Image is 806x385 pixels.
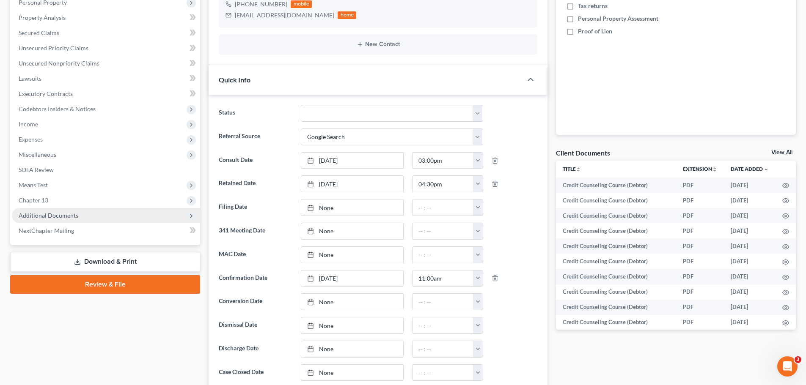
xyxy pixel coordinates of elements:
[215,293,296,310] label: Conversion Date
[215,152,296,169] label: Consult Date
[563,166,581,172] a: Titleunfold_more
[215,175,296,192] label: Retained Date
[19,44,88,52] span: Unsecured Priority Claims
[19,136,43,143] span: Expenses
[556,208,676,223] td: Credit Counseling Course (Debtor)
[724,300,776,315] td: [DATE]
[683,166,717,172] a: Extensionunfold_more
[724,269,776,284] td: [DATE]
[12,162,200,177] a: SOFA Review
[215,270,296,287] label: Confirmation Date
[301,153,403,169] a: [DATE]
[19,151,56,158] span: Miscellaneous
[556,300,676,315] td: Credit Counseling Course (Debtor)
[226,41,531,48] button: New Contact
[19,90,73,97] span: Executory Contracts
[301,176,403,192] a: [DATE]
[724,284,776,300] td: [DATE]
[731,166,769,172] a: Date Added expand_more
[12,10,200,25] a: Property Analysis
[556,193,676,208] td: Credit Counseling Course (Debtor)
[676,315,724,330] td: PDF
[19,75,41,82] span: Lawsuits
[301,223,403,239] a: None
[301,317,403,333] a: None
[19,166,54,173] span: SOFA Review
[676,223,724,238] td: PDF
[215,199,296,216] label: Filing Date
[19,29,59,36] span: Secured Claims
[10,275,200,294] a: Review & File
[556,177,676,193] td: Credit Counseling Course (Debtor)
[676,284,724,300] td: PDF
[556,254,676,269] td: Credit Counseling Course (Debtor)
[556,269,676,284] td: Credit Counseling Course (Debtor)
[12,41,200,56] a: Unsecured Priority Claims
[777,356,798,377] iframe: Intercom live chat
[413,317,473,333] input: -- : --
[215,105,296,122] label: Status
[219,76,250,84] span: Quick Info
[795,356,801,363] span: 3
[556,284,676,300] td: Credit Counseling Course (Debtor)
[413,365,473,381] input: -- : --
[12,56,200,71] a: Unsecured Nonpriority Claims
[578,14,658,23] span: Personal Property Assessment
[712,167,717,172] i: unfold_more
[235,11,334,19] div: [EMAIL_ADDRESS][DOMAIN_NAME]
[19,197,48,204] span: Chapter 13
[724,193,776,208] td: [DATE]
[12,71,200,86] a: Lawsuits
[724,208,776,223] td: [DATE]
[576,167,581,172] i: unfold_more
[413,294,473,310] input: -- : --
[215,128,296,145] label: Referral Source
[215,341,296,358] label: Discharge Date
[413,247,473,263] input: -- : --
[19,14,66,21] span: Property Analysis
[676,300,724,315] td: PDF
[676,269,724,284] td: PDF
[676,238,724,254] td: PDF
[724,223,776,238] td: [DATE]
[301,199,403,216] a: None
[301,247,403,263] a: None
[724,238,776,254] td: [DATE]
[413,153,473,169] input: -- : --
[301,365,403,381] a: None
[301,341,403,357] a: None
[771,150,792,156] a: View All
[556,238,676,254] td: Credit Counseling Course (Debtor)
[676,193,724,208] td: PDF
[578,2,608,10] span: Tax returns
[19,227,74,234] span: NextChapter Mailing
[215,246,296,263] label: MAC Date
[19,181,48,188] span: Means Test
[556,148,610,157] div: Client Documents
[556,223,676,238] td: Credit Counseling Course (Debtor)
[215,364,296,381] label: Case Closed Date
[724,254,776,269] td: [DATE]
[301,294,403,310] a: None
[413,223,473,239] input: -- : --
[413,176,473,192] input: -- : --
[19,105,96,112] span: Codebtors Insiders & Notices
[338,11,356,19] div: home
[19,60,99,67] span: Unsecured Nonpriority Claims
[556,315,676,330] td: Credit Counseling Course (Debtor)
[724,177,776,193] td: [DATE]
[291,0,312,8] div: mobile
[12,25,200,41] a: Secured Claims
[19,120,38,128] span: Income
[12,86,200,101] a: Executory Contracts
[724,315,776,330] td: [DATE]
[676,177,724,193] td: PDF
[215,223,296,240] label: 341 Meeting Date
[19,212,78,219] span: Additional Documents
[764,167,769,172] i: expand_more
[413,199,473,216] input: -- : --
[10,252,200,272] a: Download & Print
[12,223,200,238] a: NextChapter Mailing
[413,270,473,287] input: -- : --
[676,254,724,269] td: PDF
